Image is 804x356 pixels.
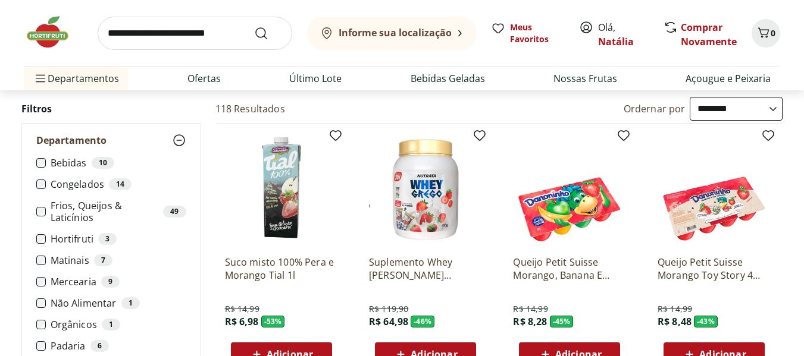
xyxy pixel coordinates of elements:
span: - 46 % [411,316,434,327]
h2: Filtros [21,97,201,121]
input: search [98,17,292,50]
label: Frios, Queijos & Laticínios [51,200,186,223]
label: Bebidas [51,157,186,169]
a: Nossas Frutas [553,71,617,86]
img: Suco misto 100% Pera e Morango Tial 1l [225,133,338,246]
span: Meus Favoritos [510,21,565,45]
span: R$ 14,99 [658,303,692,315]
button: Menu [33,64,48,93]
span: R$ 14,99 [225,303,259,315]
img: Queijo Petit Suisse Morango Toy Story 4 Danoninho Bandeja 320G 8 Unidades [658,133,771,246]
b: Informe sua localização [339,26,452,39]
button: Carrinho [752,19,780,48]
div: 7 [94,254,112,266]
label: Não Alimentar [51,297,186,309]
span: - 43 % [694,316,718,327]
div: 9 [101,276,120,288]
span: R$ 14,99 [513,303,548,315]
img: Queijo Petit Suisse Morango, Banana E Maçã-Verde Toy Story 4 Danoninho Bandeja 320G 8 Unidades [513,133,626,246]
span: R$ 8,28 [513,315,547,328]
span: 0 [771,27,775,39]
div: 10 [92,157,114,169]
span: R$ 64,98 [369,315,408,328]
span: R$ 119,90 [369,303,408,315]
a: Queijo Petit Suisse Morango, Banana E Maçã-Verde Toy Story 4 Danoninho Bandeja 320G 8 Unidades [513,256,626,282]
div: 49 [163,206,186,218]
button: Informe sua localização [306,17,477,50]
span: Olá, [598,20,651,49]
a: Suco misto 100% Pera e Morango Tial 1l [225,256,338,282]
label: Matinais [51,254,186,266]
button: Departamento [22,124,201,157]
a: Meus Favoritos [491,21,565,45]
label: Hortifruti [51,233,186,245]
a: Natália [598,35,634,48]
div: 1 [121,297,140,309]
img: Hortifruti [24,14,83,50]
label: Padaria [51,340,186,352]
label: Congelados [51,178,186,190]
a: Ofertas [187,71,221,86]
div: 1 [102,319,120,330]
a: Comprar Novamente [681,21,737,48]
label: Mercearia [51,276,186,288]
a: Queijo Petit Suisse Morango Toy Story 4 Danoninho Bandeja 320G 8 Unidades [658,256,771,282]
span: Departamento [36,134,107,146]
span: Departamentos [33,64,119,93]
label: Ordernar por [624,102,686,115]
button: Submit Search [254,26,283,40]
h2: 118 Resultados [215,102,285,115]
a: Bebidas Geladas [411,71,485,86]
span: - 45 % [550,316,574,327]
span: - 53 % [261,316,285,327]
span: R$ 8,48 [658,315,692,328]
img: Suplemento Whey Grego Morango Nutrata 450g [369,133,482,246]
a: Açougue e Peixaria [686,71,771,86]
label: Orgânicos [51,319,186,330]
div: 3 [98,233,117,245]
div: 6 [90,340,109,352]
div: 14 [109,178,132,190]
span: R$ 6,98 [225,315,259,328]
a: Último Lote [289,71,342,86]
a: Suplemento Whey [PERSON_NAME] Nutrata 450g [369,256,482,282]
